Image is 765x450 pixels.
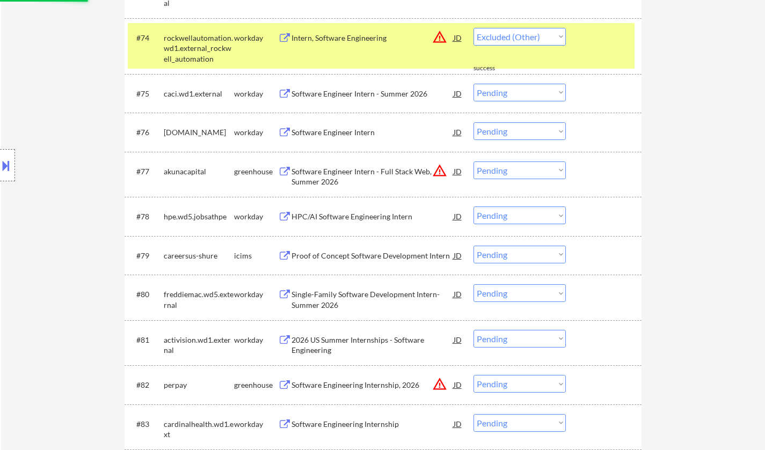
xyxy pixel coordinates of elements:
[234,289,278,300] div: workday
[292,211,454,222] div: HPC/AI Software Engineering Intern
[234,33,278,43] div: workday
[453,206,463,226] div: JD
[292,166,454,187] div: Software Engineer Intern - Full Stack Web, Summer 2026
[453,375,463,394] div: JD
[453,330,463,349] div: JD
[164,33,234,64] div: rockwellautomation.wd1.external_rockwell_automation
[234,166,278,177] div: greenhouse
[164,127,234,138] div: [DOMAIN_NAME]
[164,289,234,310] div: freddiemac.wd5.external
[164,166,234,177] div: akunacapital
[164,335,234,356] div: activision.wd1.external
[432,29,447,45] button: warning_amber
[453,414,463,433] div: JD
[292,33,454,43] div: Intern, Software Engineering
[453,84,463,103] div: JD
[453,161,463,181] div: JD
[453,284,463,304] div: JD
[164,211,234,222] div: hpe.wd5.jobsathpe
[136,335,155,345] div: #81
[292,289,454,310] div: Single-Family Software Development Intern- Summer 2026
[292,380,454,390] div: Software Engineering Internship, 2026
[432,377,447,392] button: warning_amber
[136,33,155,43] div: #74
[164,419,234,440] div: cardinalhealth.wd1.ext
[234,335,278,345] div: workday
[234,211,278,222] div: workday
[136,289,155,300] div: #80
[164,250,234,261] div: careersus-shure
[234,380,278,390] div: greenhouse
[234,127,278,138] div: workday
[234,250,278,261] div: icims
[453,246,463,265] div: JD
[292,419,454,430] div: Software Engineering Internship
[136,419,155,430] div: #83
[432,163,447,178] button: warning_amber
[292,88,454,99] div: Software Engineer Intern - Summer 2026
[453,122,463,142] div: JD
[473,64,516,73] div: success
[136,380,155,390] div: #82
[453,28,463,47] div: JD
[292,250,454,261] div: Proof of Concept Software Development Intern
[292,335,454,356] div: 2026 US Summer Internships - Software Engineering
[234,88,278,99] div: workday
[164,380,234,390] div: perpay
[164,88,234,99] div: caci.wd1.external
[292,127,454,138] div: Software Engineer Intern
[234,419,278,430] div: workday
